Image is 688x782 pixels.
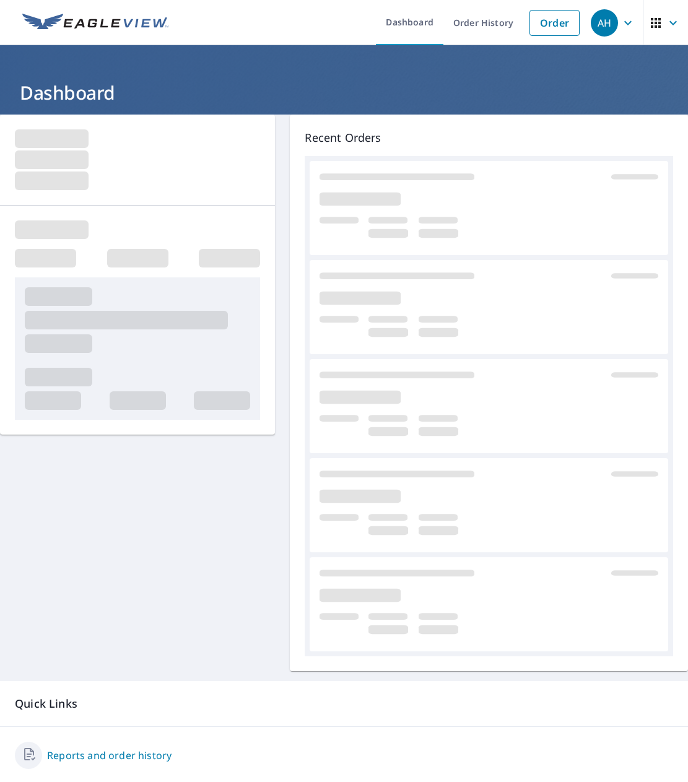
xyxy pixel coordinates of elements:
[529,10,580,36] a: Order
[47,748,172,763] a: Reports and order history
[591,9,618,37] div: AH
[305,129,673,146] p: Recent Orders
[22,14,168,32] img: EV Logo
[15,696,673,711] p: Quick Links
[15,80,673,105] h1: Dashboard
